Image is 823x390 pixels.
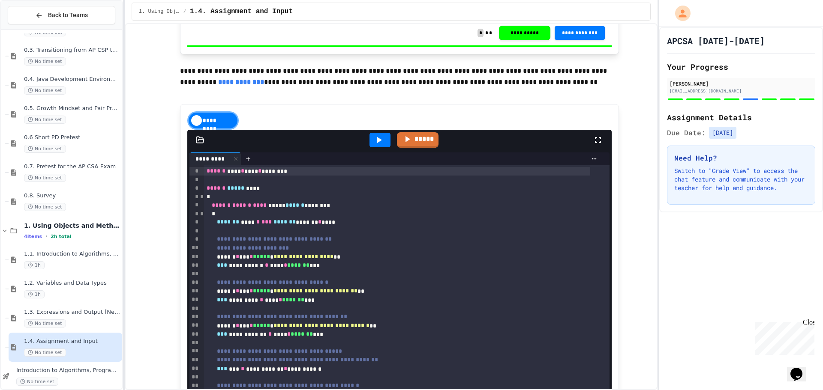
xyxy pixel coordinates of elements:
span: No time set [24,319,66,327]
span: [DATE] [709,127,736,139]
span: No time set [16,378,58,386]
div: [EMAIL_ADDRESS][DOMAIN_NAME] [670,88,813,94]
div: Chat with us now!Close [3,3,59,54]
h2: Assignment Details [667,111,815,123]
span: 1.1. Introduction to Algorithms, Programming, and Compilers [24,250,120,258]
span: 1.2. Variables and Data Types [24,280,120,287]
span: No time set [24,57,66,65]
span: 4 items [24,234,42,239]
span: No time set [24,86,66,95]
span: 1h [24,290,45,298]
p: Switch to "Grade View" to access the chat feature and communicate with your teacher for help and ... [674,167,808,192]
span: 0.6 Short PD Pretest [24,134,120,141]
div: My Account [666,3,693,23]
h3: Need Help? [674,153,808,163]
span: 0.3. Transitioning from AP CSP to AP CSA [24,47,120,54]
span: No time set [24,348,66,357]
span: Back to Teams [48,11,88,20]
h1: APCSA [DATE]-[DATE] [667,35,765,47]
span: 2h total [51,234,72,239]
span: 1.4. Assignment and Input [190,6,293,17]
div: [PERSON_NAME] [670,80,813,87]
span: 0.7. Pretest for the AP CSA Exam [24,163,120,170]
span: Due Date: [667,128,706,138]
iframe: chat widget [752,319,814,355]
iframe: chat widget [787,356,814,381]
button: Back to Teams [8,6,115,24]
h2: Your Progress [667,61,815,73]
span: No time set [24,203,66,211]
span: 1.4. Assignment and Input [24,338,120,345]
span: No time set [24,145,66,153]
span: • [45,233,47,240]
span: No time set [24,116,66,124]
span: / [183,8,186,15]
span: No time set [24,174,66,182]
span: 1.3. Expressions and Output [New] [24,309,120,316]
span: 0.4. Java Development Environments [24,76,120,83]
span: 1. Using Objects and Methods [24,222,120,229]
span: 0.8. Survey [24,192,120,199]
span: 0.5. Growth Mindset and Pair Programming [24,105,120,112]
span: 1h [24,261,45,269]
span: 1. Using Objects and Methods [139,8,180,15]
span: Introduction to Algorithms, Programming, and Compilers [16,367,120,374]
